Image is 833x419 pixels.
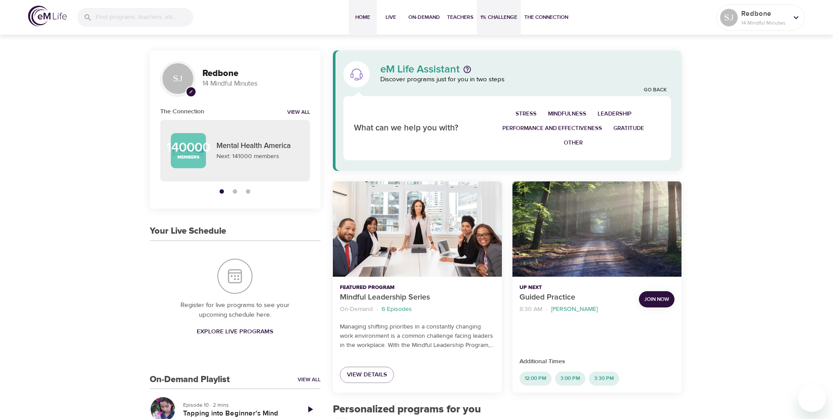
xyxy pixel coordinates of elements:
p: Discover programs just for you in two steps [380,75,671,85]
button: Leadership [592,107,637,121]
p: On-Demand [340,305,373,314]
span: Mindfulness [548,109,586,119]
span: 12:00 PM [519,375,552,382]
p: 6 Episodes [382,305,412,314]
button: Mindful Leadership Series [333,181,502,277]
div: 3:30 PM [589,372,619,386]
img: Your Live Schedule [217,259,252,294]
span: The Connection [524,13,568,22]
span: Stress [516,109,537,119]
li: · [376,303,378,315]
p: What can we help you with? [354,122,476,135]
p: Additional Times [519,357,674,366]
span: 1% Challenge [480,13,517,22]
p: Managing shifting priorities in a constantly changing work environment is a common challenge faci... [340,322,495,350]
p: Featured Program [340,284,495,292]
span: Teachers [447,13,473,22]
img: logo [28,6,67,26]
button: Join Now [639,291,674,307]
p: Redbone [741,8,788,19]
p: 14 Mindful Minutes [202,79,310,89]
p: 140000 [166,141,210,154]
span: On-Demand [408,13,440,22]
p: 8:30 AM [519,305,542,314]
h3: Redbone [202,69,310,79]
a: Explore Live Programs [193,324,277,340]
p: [PERSON_NAME] [551,305,598,314]
p: eM Life Assistant [380,64,460,75]
iframe: Button to launch messaging window [798,384,826,412]
input: Find programs, teachers, etc... [96,8,193,27]
span: 3:00 PM [555,375,585,382]
p: Mindful Leadership Series [340,292,495,303]
h2: Personalized programs for you [333,403,682,416]
p: Register for live programs to see your upcoming schedule here. [167,300,303,320]
button: Mindfulness [542,107,592,121]
a: View Details [340,367,394,383]
p: Mental Health America [216,141,299,152]
div: SJ [720,9,738,26]
button: Performance and Effectiveness [497,121,608,136]
h6: The Connection [160,107,204,116]
p: Up Next [519,284,632,292]
span: View Details [347,369,387,380]
span: Leadership [598,109,631,119]
p: Episode 10 · 2 mins [183,401,292,409]
p: Members [177,154,199,161]
div: SJ [160,61,195,96]
span: Other [564,138,583,148]
button: Stress [510,107,542,121]
span: Performance and Effectiveness [502,123,602,134]
span: Gratitude [613,123,644,134]
a: View all notifications [287,109,310,116]
li: · [546,303,548,315]
h3: On-Demand Playlist [150,375,230,385]
span: Join Now [644,295,669,304]
span: 3:30 PM [589,375,619,382]
div: 3:00 PM [555,372,585,386]
p: 14 Mindful Minutes [741,19,788,27]
a: View All [298,376,321,383]
h5: Tapping into Beginner's Mind [183,409,292,418]
nav: breadcrumb [519,303,632,315]
nav: breadcrumb [340,303,495,315]
a: Go Back [644,87,667,94]
h3: Your Live Schedule [150,226,226,236]
button: Other [558,136,588,150]
img: eM Life Assistant [350,67,364,81]
p: Next: 141000 members [216,152,299,161]
p: Guided Practice [519,292,632,303]
span: Home [352,13,373,22]
button: Guided Practice [512,181,682,277]
button: Gratitude [608,121,650,136]
div: 12:00 PM [519,372,552,386]
span: Live [380,13,401,22]
span: Explore Live Programs [197,326,273,337]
